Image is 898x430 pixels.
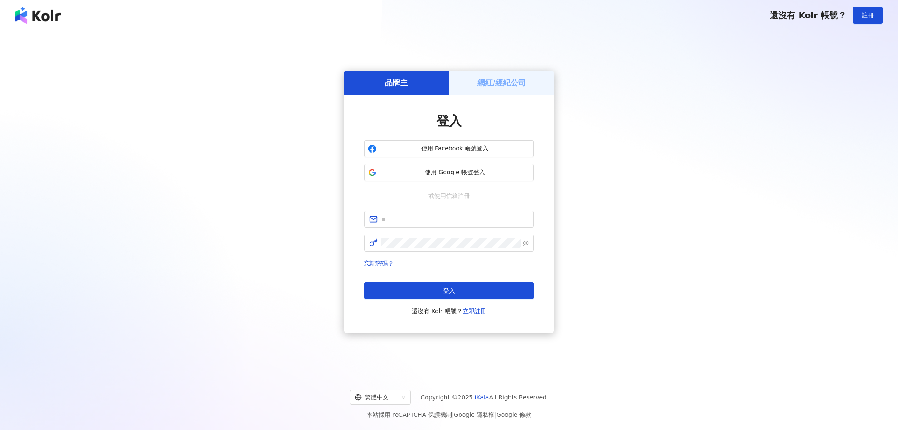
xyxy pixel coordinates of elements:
[364,282,534,299] button: 登入
[497,411,531,418] a: Google 條款
[452,411,454,418] span: |
[422,191,476,201] span: 或使用信箱註冊
[15,7,61,24] img: logo
[770,10,846,20] span: 還沒有 Kolr 帳號？
[454,411,494,418] a: Google 隱私權
[355,390,398,404] div: 繁體中文
[436,113,462,128] span: 登入
[364,164,534,181] button: 使用 Google 帳號登入
[494,411,497,418] span: |
[385,77,408,88] h5: 品牌主
[477,77,526,88] h5: 網紅/經紀公司
[475,394,489,401] a: iKala
[367,410,531,420] span: 本站採用 reCAPTCHA 保護機制
[412,306,486,316] span: 還沒有 Kolr 帳號？
[443,287,455,294] span: 登入
[853,7,883,24] button: 註冊
[364,260,394,267] a: 忘記密碼？
[380,168,530,177] span: 使用 Google 帳號登入
[523,240,529,246] span: eye-invisible
[862,12,874,19] span: 註冊
[463,308,486,314] a: 立即註冊
[364,140,534,157] button: 使用 Facebook 帳號登入
[380,144,530,153] span: 使用 Facebook 帳號登入
[421,392,549,402] span: Copyright © 2025 All Rights Reserved.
